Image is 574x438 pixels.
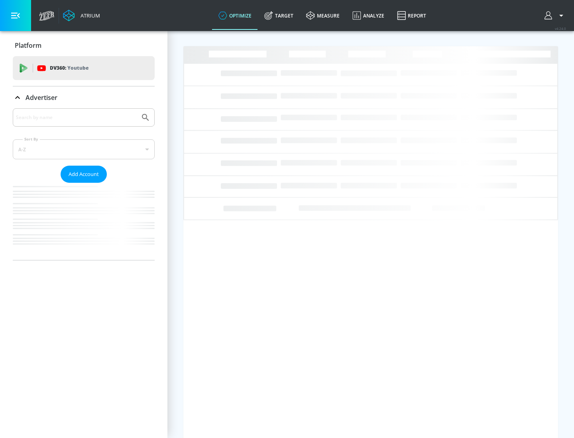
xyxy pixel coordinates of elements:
div: A-Z [13,139,155,159]
div: Advertiser [13,108,155,260]
nav: list of Advertiser [13,183,155,260]
p: Platform [15,41,41,50]
p: DV360: [50,64,88,72]
a: Atrium [63,10,100,22]
span: v 4.24.0 [555,26,566,31]
label: Sort By [23,137,40,142]
div: Atrium [77,12,100,19]
input: Search by name [16,112,137,123]
span: Add Account [69,170,99,179]
div: Platform [13,34,155,57]
div: DV360: Youtube [13,56,155,80]
a: Target [258,1,300,30]
div: Advertiser [13,86,155,109]
a: Analyze [346,1,391,30]
button: Add Account [61,166,107,183]
p: Youtube [67,64,88,72]
p: Advertiser [26,93,57,102]
a: Report [391,1,432,30]
a: optimize [212,1,258,30]
a: measure [300,1,346,30]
